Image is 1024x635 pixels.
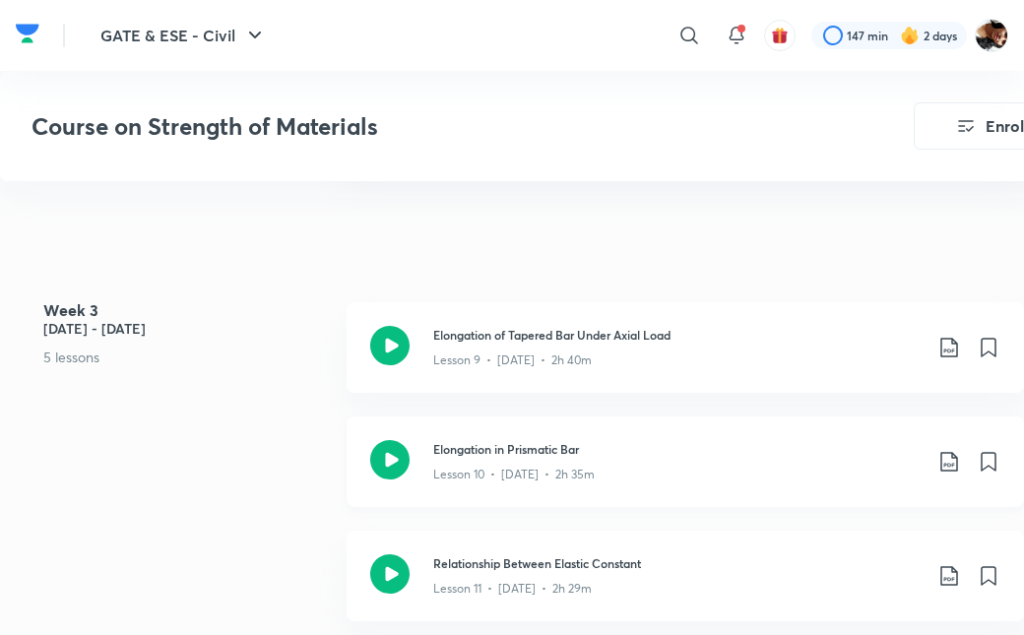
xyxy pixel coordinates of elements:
a: Elongation of Tapered Bar Under Axial LoadLesson 9 • [DATE] • 2h 40m [347,302,1024,416]
p: Lesson 11 • [DATE] • 2h 29m [433,580,592,598]
img: Company Logo [16,19,39,48]
button: avatar [764,20,796,51]
p: 5 lessons [43,347,331,367]
a: Company Logo [16,19,39,53]
p: Lesson 10 • [DATE] • 2h 35m [433,466,595,483]
h4: Week 3 [43,302,331,318]
img: streak [900,26,920,45]
img: Shatasree das [975,19,1008,52]
h3: Course on Strength of Materials [32,112,802,141]
a: Elongation in Prismatic BarLesson 10 • [DATE] • 2h 35m [347,416,1024,531]
h3: Elongation of Tapered Bar Under Axial Load [433,326,922,344]
h3: Relationship Between Elastic Constant [433,554,922,572]
img: avatar [771,27,789,44]
button: GATE & ESE - Civil [89,16,279,55]
h3: Elongation in Prismatic Bar [433,440,922,458]
p: Lesson 9 • [DATE] • 2h 40m [433,351,592,369]
h5: [DATE] - [DATE] [43,318,331,339]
